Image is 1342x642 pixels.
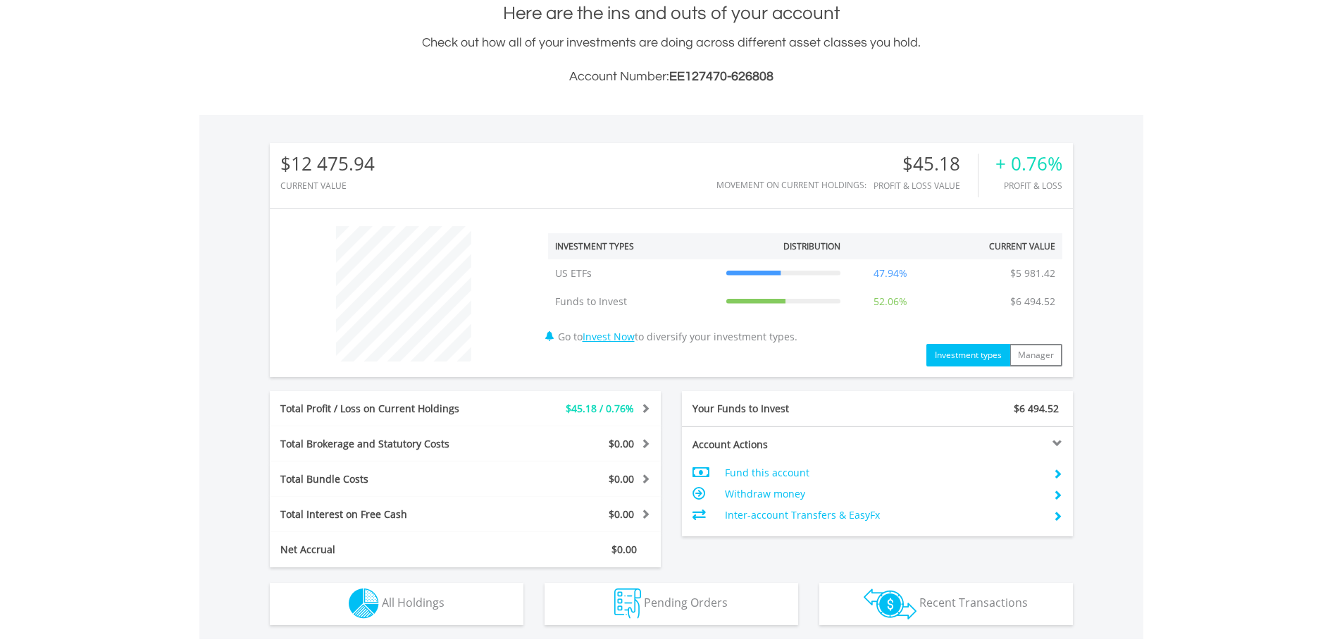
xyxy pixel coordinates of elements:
button: Pending Orders [545,583,798,625]
td: 47.94% [847,259,933,288]
div: Check out how all of your investments are doing across different asset classes you hold. [270,33,1073,87]
a: Invest Now [583,330,635,343]
img: holdings-wht.png [349,588,379,619]
img: transactions-zar-wht.png [864,588,917,619]
h1: Here are the ins and outs of your account [270,1,1073,26]
th: Current Value [933,233,1062,259]
div: + 0.76% [995,154,1062,174]
span: $0.00 [611,543,637,556]
div: Total Bundle Costs [270,472,498,486]
td: 52.06% [847,288,933,316]
div: Account Actions [682,438,878,452]
div: Movement on Current Holdings: [716,180,866,190]
td: Fund this account [725,462,1041,483]
div: Profit & Loss Value [874,181,978,190]
td: Withdraw money [725,483,1041,505]
div: Distribution [783,240,840,252]
div: Total Brokerage and Statutory Costs [270,437,498,451]
td: Inter-account Transfers & EasyFx [725,505,1041,526]
div: Profit & Loss [995,181,1062,190]
h3: Account Number: [270,67,1073,87]
div: Net Accrual [270,543,498,557]
span: Pending Orders [644,595,728,610]
button: Recent Transactions [819,583,1073,625]
button: All Holdings [270,583,523,625]
span: $45.18 / 0.76% [566,402,634,415]
button: Manager [1009,344,1062,366]
div: Your Funds to Invest [682,402,878,416]
div: Total Profit / Loss on Current Holdings [270,402,498,416]
span: EE127470-626808 [669,70,773,83]
td: $5 981.42 [1003,259,1062,288]
img: pending_instructions-wht.png [614,588,641,619]
span: $0.00 [609,437,634,450]
span: Recent Transactions [919,595,1028,610]
div: Go to to diversify your investment types. [538,219,1073,366]
span: $6 494.52 [1014,402,1059,415]
div: CURRENT VALUE [280,181,375,190]
td: US ETFs [548,259,719,288]
td: Funds to Invest [548,288,719,316]
div: $12 475.94 [280,154,375,174]
span: All Holdings [382,595,445,610]
span: $0.00 [609,472,634,486]
td: $6 494.52 [1003,288,1062,316]
div: $45.18 [874,154,978,174]
button: Investment types [926,344,1010,366]
div: Total Interest on Free Cash [270,507,498,521]
th: Investment Types [548,233,719,259]
span: $0.00 [609,507,634,521]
